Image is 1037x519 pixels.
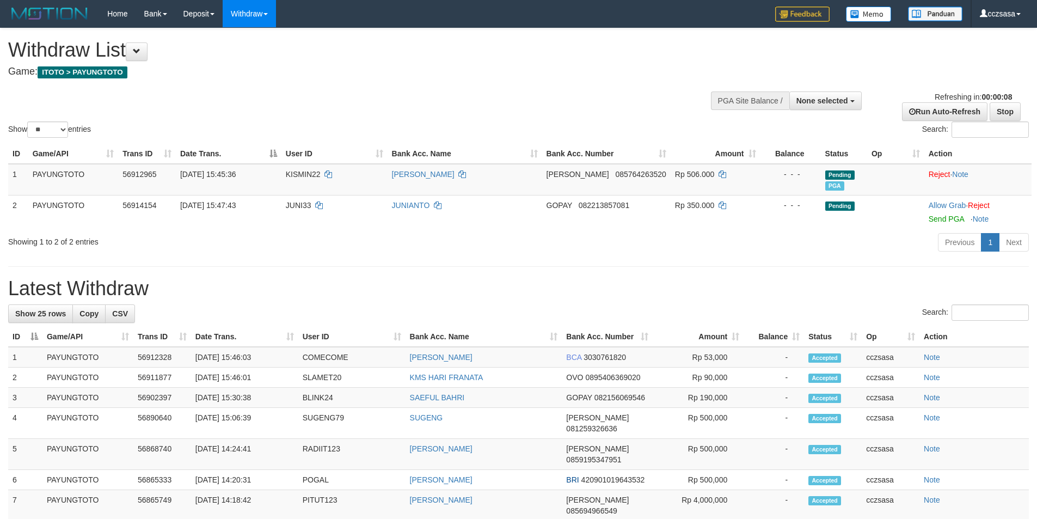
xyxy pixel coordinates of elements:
a: Allow Grab [929,201,966,210]
th: Balance: activate to sort column ascending [744,327,804,347]
span: 56912965 [122,170,156,179]
th: ID [8,144,28,164]
th: Amount: activate to sort column ascending [653,327,744,347]
td: cczsasa [862,347,919,368]
td: cczsasa [862,439,919,470]
td: [DATE] 15:30:38 [191,388,298,408]
td: - [744,470,804,490]
a: CSV [105,304,135,323]
span: Pending [825,170,855,180]
div: PGA Site Balance / [711,91,789,110]
button: None selected [789,91,862,110]
a: JUNIANTO [392,201,430,210]
td: 6 [8,470,42,490]
td: - [744,388,804,408]
a: [PERSON_NAME] [410,444,473,453]
a: Reject [929,170,950,179]
label: Show entries [8,121,91,138]
a: Copy [72,304,106,323]
span: Copy 3030761820 to clipboard [584,353,626,362]
div: - - - [765,200,817,211]
h4: Game: [8,66,680,77]
span: ITOTO > PAYUNGTOTO [38,66,127,78]
td: 1 [8,347,42,368]
span: 56914154 [122,201,156,210]
td: 56912328 [133,347,191,368]
td: POGAL [298,470,406,490]
td: PAYUNGTOTO [42,347,133,368]
a: Note [924,393,940,402]
span: Copy 0895406369020 to clipboard [585,373,640,382]
td: PAYUNGTOTO [42,388,133,408]
span: Copy 082156069546 to clipboard [594,393,645,402]
td: · [924,164,1032,196]
span: · [929,201,968,210]
th: Balance [760,144,821,164]
th: Op: activate to sort column ascending [867,144,924,164]
td: PAYUNGTOTO [42,408,133,439]
span: Marked by cczsasa [825,181,844,191]
a: [PERSON_NAME] [392,170,455,179]
td: Rp 53,000 [653,347,744,368]
a: Run Auto-Refresh [902,102,987,121]
td: RADIIT123 [298,439,406,470]
a: Note [924,413,940,422]
span: [PERSON_NAME] [566,496,629,504]
span: Accepted [808,353,841,363]
td: - [744,408,804,439]
span: GOPAY [547,201,572,210]
td: - [744,439,804,470]
select: Showentries [27,121,68,138]
a: [PERSON_NAME] [410,353,473,362]
td: · [924,195,1032,229]
a: SUGENG [410,413,443,422]
span: [PERSON_NAME] [566,413,629,422]
td: COMECOME [298,347,406,368]
a: [PERSON_NAME] [410,475,473,484]
td: 1 [8,164,28,196]
th: Trans ID: activate to sort column ascending [133,327,191,347]
td: PAYUNGTOTO [42,470,133,490]
span: BCA [566,353,581,362]
span: Copy 420901019643532 to clipboard [581,475,645,484]
td: Rp 90,000 [653,368,744,388]
td: [DATE] 15:06:39 [191,408,298,439]
td: 2 [8,368,42,388]
td: PAYUNGTOTO [42,368,133,388]
th: ID: activate to sort column descending [8,327,42,347]
th: Status [821,144,867,164]
td: Rp 500,000 [653,408,744,439]
div: - - - [765,169,817,180]
span: Show 25 rows [15,309,66,318]
a: Note [924,353,940,362]
span: Copy 081259326636 to clipboard [566,424,617,433]
span: [DATE] 15:47:43 [180,201,236,210]
td: [DATE] 15:46:03 [191,347,298,368]
a: KMS HARI FRANATA [410,373,483,382]
td: - [744,368,804,388]
span: BRI [566,475,579,484]
th: Status: activate to sort column ascending [804,327,862,347]
td: 4 [8,408,42,439]
td: cczsasa [862,470,919,490]
img: MOTION_logo.png [8,5,91,22]
a: Show 25 rows [8,304,73,323]
input: Search: [952,304,1029,321]
span: Copy 085694966549 to clipboard [566,506,617,515]
td: PAYUNGTOTO [42,439,133,470]
img: Button%20Memo.svg [846,7,892,22]
th: Game/API: activate to sort column ascending [42,327,133,347]
span: Accepted [808,445,841,454]
th: Bank Acc. Name: activate to sort column ascending [388,144,542,164]
input: Search: [952,121,1029,138]
td: [DATE] 15:46:01 [191,368,298,388]
span: Copy [79,309,99,318]
label: Search: [922,121,1029,138]
span: Rp 506.000 [675,170,714,179]
span: [PERSON_NAME] [547,170,609,179]
a: [PERSON_NAME] [410,496,473,504]
span: Pending [825,202,855,211]
td: 56865333 [133,470,191,490]
div: Showing 1 to 2 of 2 entries [8,232,424,247]
span: JUNI33 [286,201,311,210]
